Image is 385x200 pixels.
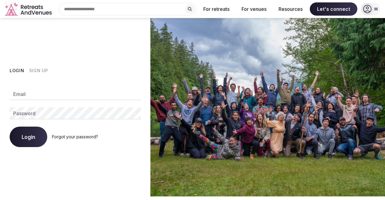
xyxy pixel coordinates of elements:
[237,2,271,16] button: For venues
[150,18,385,196] img: My Account Background
[274,2,307,16] button: Resources
[29,68,48,74] button: Sign Up
[5,2,53,16] a: Visit the homepage
[22,134,35,140] span: Login
[10,68,24,74] button: Login
[5,2,53,16] svg: Retreats and Venues company logo
[52,134,98,139] a: Forgot your password?
[310,2,357,16] span: Let's connect
[199,2,234,16] button: For retreats
[10,127,47,147] button: Login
